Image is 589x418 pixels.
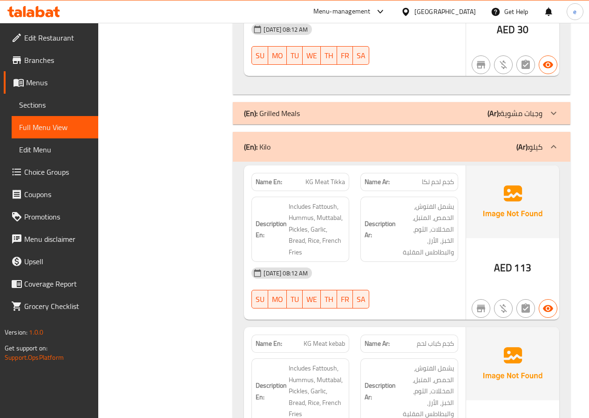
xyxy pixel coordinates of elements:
[24,32,91,43] span: Edit Restaurant
[4,49,98,71] a: Branches
[24,256,91,267] span: Upsell
[4,27,98,49] a: Edit Restaurant
[422,177,454,187] span: كجم لحم تكا
[472,55,490,74] button: Not branch specific item
[303,290,321,308] button: WE
[4,295,98,317] a: Grocery Checklist
[487,108,542,119] p: وجبات مشوية
[365,339,390,349] strong: Name Ar:
[325,293,333,306] span: TH
[337,290,353,308] button: FR
[341,293,349,306] span: FR
[260,25,311,34] span: [DATE] 08:12 AM
[4,183,98,206] a: Coupons
[365,177,390,187] strong: Name Ar:
[398,201,454,258] span: يشمل الفتوش، الحمص، المتبل، المخللات، الثوم، الخبز، الأرز، والبطاطس المقلية
[272,49,283,62] span: MO
[233,102,570,124] div: (En): Grilled Meals(Ar):وجبات مشوية
[365,218,396,241] strong: Description Ar:
[573,7,576,17] span: e
[233,132,570,162] div: (En): Kilo(Ar):كيلو
[472,299,490,318] button: Not branch specific item
[516,55,535,74] button: Not has choices
[539,299,557,318] button: Available
[24,189,91,200] span: Coupons
[306,293,317,306] span: WE
[289,201,345,258] span: Includes Fattoush, Hummus, Muttabal, Pickles, Garlic, Bread, Rice, French Fries
[287,46,303,65] button: TU
[4,161,98,183] a: Choice Groups
[4,250,98,273] a: Upsell
[539,55,557,74] button: Available
[24,233,91,245] span: Menu disclaimer
[287,290,303,308] button: TU
[244,140,257,154] b: (En):
[12,138,98,161] a: Edit Menu
[321,290,337,308] button: TH
[337,46,353,65] button: FR
[517,21,528,39] span: 30
[357,293,366,306] span: SA
[5,351,64,363] a: Support.OpsPlatform
[341,49,349,62] span: FR
[256,380,287,403] strong: Description En:
[291,49,299,62] span: TU
[516,299,535,318] button: Not has choices
[4,273,98,295] a: Coverage Report
[365,380,396,403] strong: Description Ar:
[466,165,559,238] img: Ae5nvW7+0k+MAAAAAElFTkSuQmCC
[5,326,27,338] span: Version:
[304,339,345,349] span: KG Meat kebab
[256,177,282,187] strong: Name En:
[305,177,345,187] span: KG Meat Tikka
[494,55,513,74] button: Purchased item
[306,49,317,62] span: WE
[353,46,369,65] button: SA
[325,49,333,62] span: TH
[19,122,91,133] span: Full Menu View
[251,290,268,308] button: SU
[251,46,268,65] button: SU
[256,339,282,349] strong: Name En:
[19,99,91,110] span: Sections
[313,6,371,17] div: Menu-management
[24,301,91,312] span: Grocery Checklist
[414,7,476,17] div: [GEOGRAPHIC_DATA]
[268,290,287,308] button: MO
[417,339,454,349] span: كجم كباب لحم
[256,293,264,306] span: SU
[244,141,271,152] p: Kilo
[260,269,311,278] span: [DATE] 08:12 AM
[24,55,91,66] span: Branches
[494,299,513,318] button: Purchased item
[5,342,47,354] span: Get support on:
[256,49,264,62] span: SU
[29,326,43,338] span: 1.0.0
[494,259,512,277] span: AED
[497,21,515,39] span: AED
[19,144,91,155] span: Edit Menu
[272,293,283,306] span: MO
[24,166,91,178] span: Choice Groups
[291,293,299,306] span: TU
[26,77,91,88] span: Menus
[516,141,542,152] p: كيلو
[12,94,98,116] a: Sections
[303,46,321,65] button: WE
[516,140,529,154] b: (Ar):
[514,259,531,277] span: 113
[268,46,287,65] button: MO
[24,278,91,289] span: Coverage Report
[244,106,257,120] b: (En):
[24,211,91,222] span: Promotions
[487,106,500,120] b: (Ar):
[12,116,98,138] a: Full Menu View
[256,218,287,241] strong: Description En:
[466,327,559,400] img: Ae5nvW7+0k+MAAAAAElFTkSuQmCC
[353,290,369,308] button: SA
[4,228,98,250] a: Menu disclaimer
[4,206,98,228] a: Promotions
[357,49,366,62] span: SA
[244,108,300,119] p: Grilled Meals
[4,71,98,94] a: Menus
